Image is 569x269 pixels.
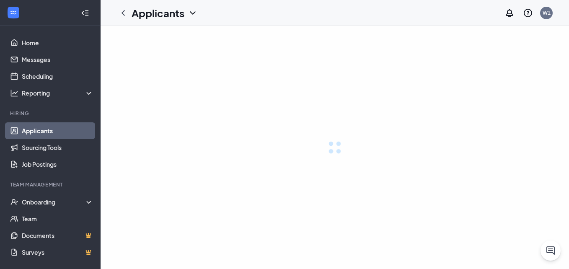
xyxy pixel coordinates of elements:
a: SurveysCrown [22,244,93,261]
a: Job Postings [22,156,93,173]
a: DocumentsCrown [22,227,93,244]
svg: ChevronDown [188,8,198,18]
a: Applicants [22,122,93,139]
div: Hiring [10,110,92,117]
a: Scheduling [22,68,93,85]
a: Messages [22,51,93,68]
div: Reporting [22,89,94,97]
a: Home [22,34,93,51]
svg: Collapse [81,9,89,17]
svg: ChatActive [546,246,556,256]
svg: UserCheck [10,198,18,206]
div: Onboarding [22,198,94,206]
svg: QuestionInfo [523,8,533,18]
div: Team Management [10,181,92,188]
svg: ChevronLeft [118,8,128,18]
svg: WorkstreamLogo [9,8,18,17]
div: W1 [543,9,551,16]
button: ChatActive [541,241,561,261]
svg: Notifications [504,8,515,18]
a: Team [22,210,93,227]
a: Sourcing Tools [22,139,93,156]
h1: Applicants [132,6,184,20]
svg: Analysis [10,89,18,97]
